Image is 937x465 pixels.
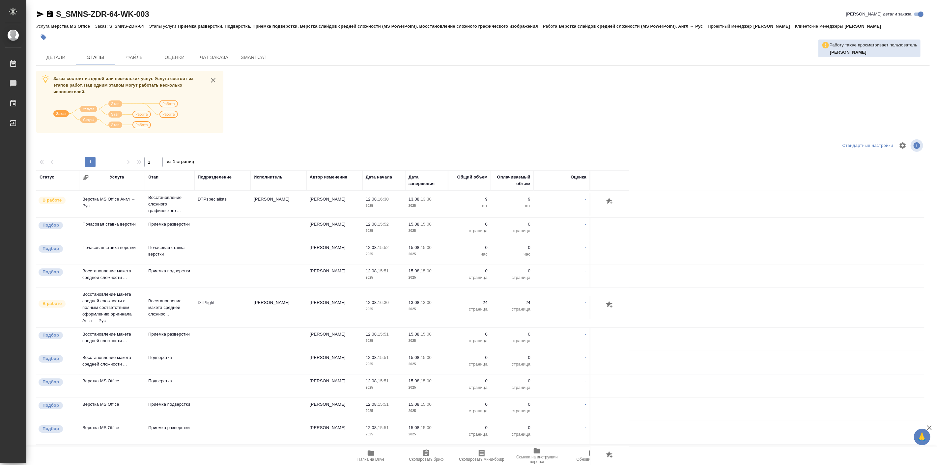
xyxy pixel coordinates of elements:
[306,296,362,319] td: [PERSON_NAME]
[409,274,445,281] p: 2025
[79,398,145,421] td: Верстка MS Office
[585,425,586,430] a: -
[366,306,402,313] p: 2025
[494,331,530,338] p: 0
[421,268,432,273] p: 15:00
[366,251,402,258] p: 2025
[795,24,845,29] p: Клиентские менеджеры
[79,264,145,287] td: Восстановление макета средней сложности ...
[494,221,530,228] p: 0
[79,288,145,327] td: Восстановление макета средней сложности с полным соответствием оформлению оригинала Англ → Рус
[250,296,306,319] td: [PERSON_NAME]
[409,431,445,438] p: 2025
[40,53,72,62] span: Детали
[421,355,432,360] p: 15:00
[46,10,54,18] button: Скопировать ссылку
[914,429,930,445] button: 🙏
[43,269,59,275] p: Подбор
[43,197,62,204] p: В работе
[36,10,44,18] button: Скопировать ссылку для ЯМессенджера
[494,338,530,344] p: страница
[378,245,389,250] p: 15:52
[421,245,432,250] p: 15:00
[36,24,51,29] p: Услуга
[457,174,488,180] div: Общий объем
[53,76,193,94] span: Заказ состоит из одной или нескольких услуг. Услуга состоит из этапов работ. Над одним этапом мог...
[585,355,586,360] a: -
[753,24,795,29] p: [PERSON_NAME]
[451,431,488,438] p: страница
[43,379,59,385] p: Подбор
[830,49,917,56] p: Ганина Анна
[409,457,443,462] span: Скопировать бриф
[194,193,250,216] td: DTPspecialists
[451,251,488,258] p: час
[830,42,917,48] p: Работу также просматривает пользователь
[366,245,378,250] p: 12.08,
[409,222,421,227] p: 15.08,
[409,402,421,407] p: 15.08,
[43,355,59,362] p: Подбор
[708,24,753,29] p: Проектный менеджер
[198,53,230,62] span: Чат заказа
[409,203,445,209] p: 2025
[40,174,54,180] div: Статус
[454,447,509,465] button: Скопировать мини-бриф
[895,138,911,153] span: Настроить таблицу
[254,174,283,180] div: Исполнитель
[451,331,488,338] p: 0
[306,421,362,444] td: [PERSON_NAME]
[366,361,402,368] p: 2025
[238,53,270,62] span: SmartCat
[911,139,924,152] span: Посмотреть информацию
[585,402,586,407] a: -
[82,174,89,181] button: Сгруппировать
[366,274,402,281] p: 2025
[459,457,504,462] span: Скопировать мини-бриф
[409,361,445,368] p: 2025
[306,218,362,241] td: [PERSON_NAME]
[451,306,488,313] p: страница
[366,332,378,337] p: 12.08,
[366,228,402,234] p: 2025
[306,193,362,216] td: [PERSON_NAME]
[494,196,530,203] p: 9
[451,274,488,281] p: страница
[366,402,378,407] p: 12.08,
[43,402,59,409] p: Подбор
[43,425,59,432] p: Подбор
[409,378,421,383] p: 15.08,
[494,203,530,209] p: шт
[543,24,559,29] p: Работа
[494,244,530,251] p: 0
[451,338,488,344] p: страница
[36,30,51,44] button: Добавить тэг
[509,447,565,465] button: Ссылка на инструкции верстки
[917,430,928,444] span: 🙏
[846,11,912,17] span: [PERSON_NAME] детали заказа
[378,268,389,273] p: 15:51
[178,24,543,29] p: Приемка разверстки, Подверстка, Приемка подверстки, Верстка слайдов средней сложности (MS PowerPo...
[366,338,402,344] p: 2025
[148,298,191,317] p: Восстановление макета средней сложнос...
[409,332,421,337] p: 15.08,
[565,447,620,465] button: Обновить файлы
[451,299,488,306] p: 24
[451,203,488,209] p: шт
[148,354,191,361] p: Подверстка
[399,447,454,465] button: Скопировать бриф
[845,24,886,29] p: [PERSON_NAME]
[409,245,421,250] p: 15.08,
[366,408,402,414] p: 2025
[494,274,530,281] p: страница
[421,222,432,227] p: 15:00
[79,351,145,374] td: Восстановление макета средней сложности ...
[409,355,421,360] p: 15.08,
[378,402,389,407] p: 15:51
[208,75,218,85] button: close
[409,268,421,273] p: 15.08,
[306,328,362,351] td: [PERSON_NAME]
[56,10,149,18] a: S_SMNS-ZDR-64-WK-003
[494,268,530,274] p: 0
[79,374,145,397] td: Верстка MS Office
